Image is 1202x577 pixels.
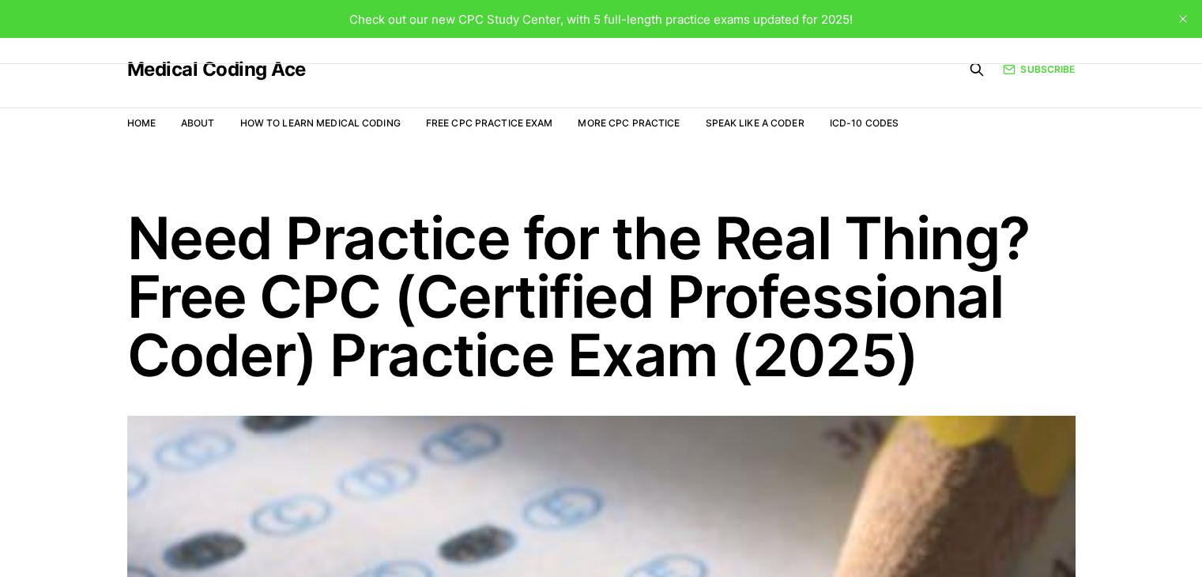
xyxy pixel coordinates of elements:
button: close [1170,6,1196,32]
a: Medical Coding Ace [127,60,306,79]
a: About [181,117,215,129]
a: Speak Like a Coder [706,117,804,129]
h1: Need Practice for the Real Thing? Free CPC (Certified Professional Coder) Practice Exam (2025) [127,209,1076,384]
span: Check out our new CPC Study Center, with 5 full-length practice exams updated for 2025! [349,12,853,27]
a: How to Learn Medical Coding [240,117,401,129]
a: More CPC Practice [578,117,680,129]
a: ICD-10 Codes [830,117,899,129]
iframe: portal-trigger [944,500,1202,577]
a: Free CPC Practice Exam [426,117,553,129]
a: Subscribe [1003,62,1075,77]
a: Home [127,117,156,129]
